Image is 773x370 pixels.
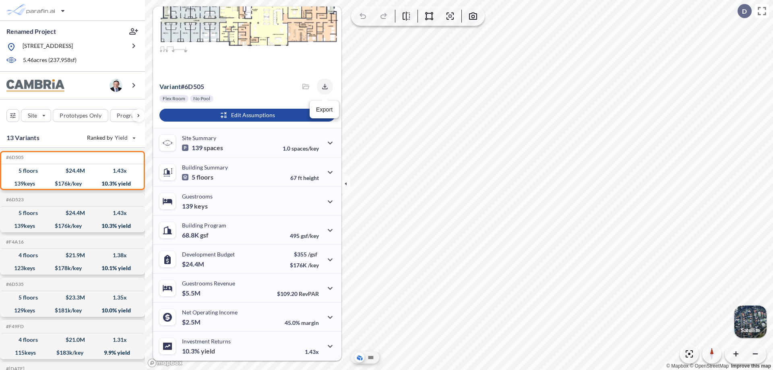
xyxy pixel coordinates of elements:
[6,133,39,143] p: 13 Variants
[316,105,333,114] p: Export
[6,79,64,92] img: BrandImage
[666,363,688,369] a: Mapbox
[690,363,729,369] a: OpenStreetMap
[182,251,235,258] p: Development Budget
[298,174,302,181] span: ft
[277,290,319,297] p: $109.20
[291,145,319,152] span: spaces/key
[731,363,771,369] a: Improve this map
[182,347,215,355] p: 10.3%
[741,327,760,333] p: Satellite
[301,319,319,326] span: margin
[308,251,317,258] span: /gsf
[4,239,24,245] h5: Click to copy the code
[290,262,319,269] p: $176K
[182,318,202,326] p: $2.5M
[23,42,73,52] p: [STREET_ADDRESS]
[182,231,209,239] p: 68.8K
[182,134,216,141] p: Site Summary
[299,290,319,297] span: RevPAR
[110,109,153,122] button: Program
[4,281,24,287] h5: Click to copy the code
[147,358,183,368] a: Mapbox homepage
[159,83,181,90] span: Variant
[182,202,208,210] p: 139
[290,174,319,181] p: 67
[355,353,364,362] button: Aerial View
[53,109,108,122] button: Prototypes Only
[115,134,128,142] span: Yield
[742,8,747,15] p: D
[305,348,319,355] p: 1.43x
[182,144,223,152] p: 139
[182,173,213,181] p: 5
[159,109,335,122] button: Edit Assumptions
[182,260,205,268] p: $24.4M
[182,338,231,345] p: Investment Returns
[23,56,76,65] p: 5.46 acres ( 237,958 sf)
[159,83,204,91] p: # 6d505
[366,353,376,362] button: Site Plan
[193,95,210,102] p: No Pool
[163,95,185,102] p: Flex Room
[81,131,141,144] button: Ranked by Yield
[182,280,235,287] p: Guestrooms Revenue
[4,155,24,160] h5: Click to copy the code
[290,251,319,258] p: $355
[6,27,56,36] p: Renamed Project
[4,197,24,203] h5: Click to copy the code
[285,319,319,326] p: 45.0%
[60,112,101,120] p: Prototypes Only
[194,202,208,210] span: keys
[290,232,319,239] p: 495
[301,232,319,239] span: gsf/key
[231,111,275,119] p: Edit Assumptions
[117,112,139,120] p: Program
[734,306,767,338] img: Switcher Image
[734,306,767,338] button: Switcher ImageSatellite
[4,324,24,329] h5: Click to copy the code
[28,112,37,120] p: Site
[196,173,213,181] span: floors
[201,347,215,355] span: yield
[182,309,238,316] p: Net Operating Income
[283,145,319,152] p: 1.0
[308,262,319,269] span: /key
[182,289,202,297] p: $5.5M
[110,79,122,92] img: user logo
[303,174,319,181] span: height
[204,144,223,152] span: spaces
[21,109,51,122] button: Site
[182,222,226,229] p: Building Program
[182,193,213,200] p: Guestrooms
[200,231,209,239] span: gsf
[182,164,228,171] p: Building Summary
